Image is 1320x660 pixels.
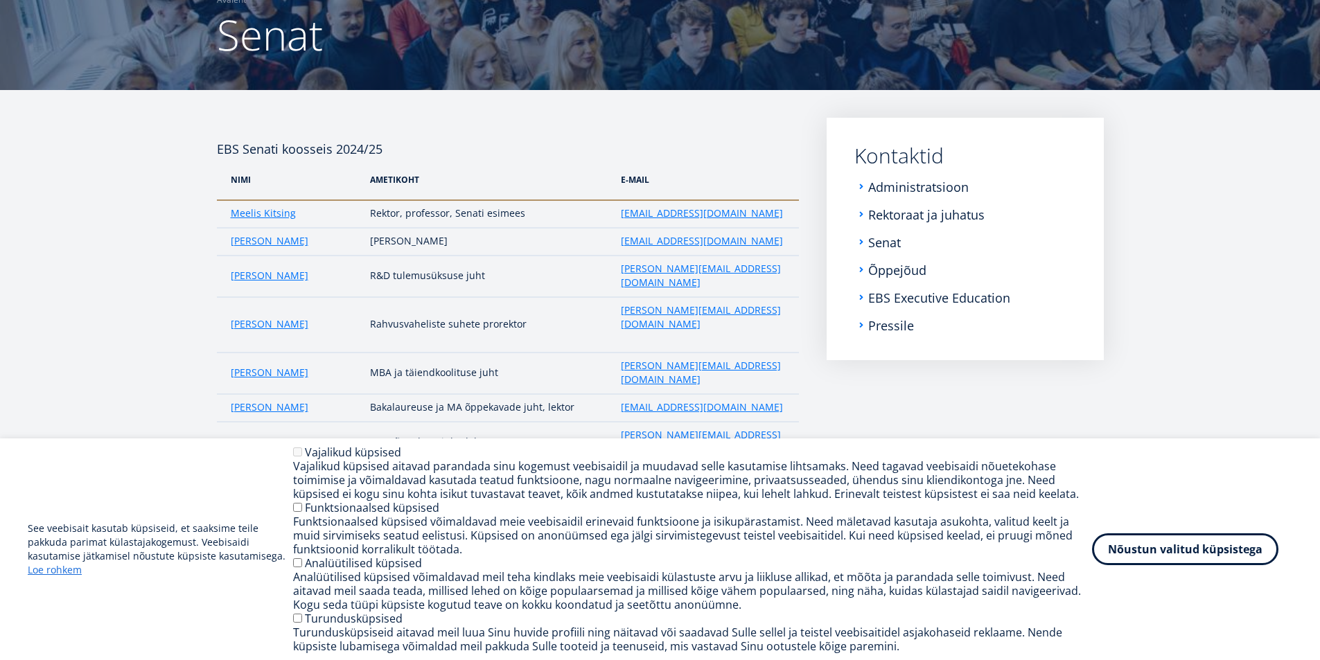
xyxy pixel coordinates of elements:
div: Vajalikud küpsised aitavad parandada sinu kogemust veebisaidil ja muudavad selle kasutamise lihts... [293,459,1092,501]
a: Loe rohkem [28,563,82,577]
th: AMetikoht [363,159,614,200]
a: Õppejõud [868,263,926,277]
a: [EMAIL_ADDRESS][DOMAIN_NAME] [621,234,783,248]
td: R&D tulemusüksuse juht [363,256,614,297]
a: [EMAIL_ADDRESS][DOMAIN_NAME] [621,400,783,414]
a: Meelis Kitsing [231,206,296,220]
td: Rektor, professor, Senati esimees [363,200,614,228]
a: Administratsioon [868,180,969,194]
a: [PERSON_NAME] [231,366,308,380]
a: EBS Executive Education [868,291,1010,305]
a: [PERSON_NAME] [231,317,308,331]
div: Turundusküpsiseid aitavad meil luua Sinu huvide profiili ning näitavad või saadavad Sulle sellel ... [293,625,1092,653]
td: [PERSON_NAME] [363,228,614,256]
td: Rahvusvaheliste suhete prorektor [363,297,614,353]
span: Senat [217,6,323,63]
label: Vajalikud küpsised [305,445,401,460]
td: Bakalaureuse ja MA õppekavade juht, lektor [363,394,614,422]
a: [PERSON_NAME][EMAIL_ADDRESS][DOMAIN_NAME] [621,262,785,289]
a: Kontaktid [854,145,1076,166]
td: MBA ja täiendkoolituse juht [363,353,614,394]
a: Pressile [868,319,914,332]
a: [EMAIL_ADDRESS][DOMAIN_NAME] [621,206,783,220]
td: MBA õppekava juht, lektor [363,422,614,463]
div: Funktsionaalsed küpsised võimaldavad meie veebisaidil erinevaid funktsioone ja isikupärastamist. ... [293,515,1092,556]
label: Turundusküpsised [305,611,403,626]
a: [PERSON_NAME] [231,269,308,283]
label: Analüütilised küpsised [305,555,422,571]
a: [PERSON_NAME] [231,400,308,414]
a: [PERSON_NAME] [231,435,308,449]
a: Rektoraat ja juhatus [868,208,985,222]
label: Funktsionaalsed küpsised [305,500,439,515]
button: Nõustun valitud küpsistega [1092,533,1278,565]
a: [PERSON_NAME] [231,234,308,248]
a: [PERSON_NAME][EMAIL_ADDRESS][DOMAIN_NAME] [621,303,785,331]
th: e-Mail [614,159,799,200]
a: [PERSON_NAME][EMAIL_ADDRESS][DOMAIN_NAME] [621,359,785,386]
a: Senat [868,235,901,249]
p: See veebisait kasutab küpsiseid, et saaksime teile pakkuda parimat külastajakogemust. Veebisaidi ... [28,521,293,577]
th: NIMI [217,159,363,200]
a: [PERSON_NAME][EMAIL_ADDRESS][DOMAIN_NAME] [621,428,785,456]
h4: EBS Senati koosseis 2024/25 [217,118,799,159]
div: Analüütilised küpsised võimaldavad meil teha kindlaks meie veebisaidi külastuste arvu ja liikluse... [293,570,1092,612]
